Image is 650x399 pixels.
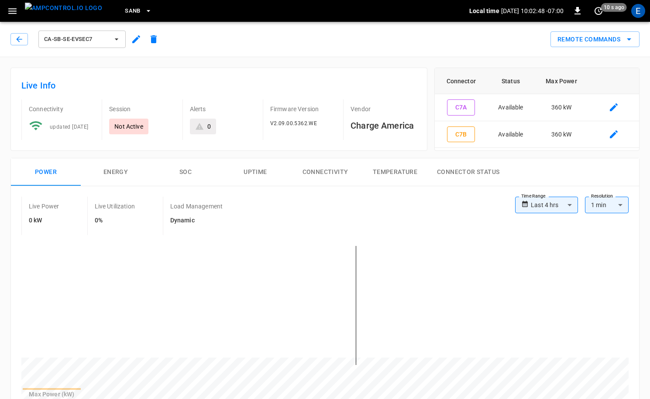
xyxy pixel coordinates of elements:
div: Last 4 hrs [531,197,578,213]
p: Firmware Version [270,105,336,113]
div: 0 [207,122,211,131]
button: C7A [447,99,475,116]
button: SanB [121,3,155,20]
div: profile-icon [631,4,645,18]
h6: 0 kW [29,216,59,225]
p: Live Power [29,202,59,211]
p: Connectivity [29,105,95,113]
span: 10 s ago [601,3,627,12]
div: 1 min [585,197,629,213]
button: Energy [81,158,151,186]
td: Available [487,121,534,148]
button: Remote Commands [550,31,640,48]
button: ca-sb-se-evseC7 [38,31,126,48]
button: Connectivity [290,158,360,186]
button: SOC [151,158,220,186]
button: C7B [447,126,475,143]
td: 360 kW [534,94,589,121]
button: Connector Status [430,158,506,186]
p: Alerts [190,105,256,113]
p: Vendor [351,105,416,113]
label: Time Range [521,193,546,200]
button: Power [11,158,81,186]
img: ampcontrol.io logo [25,3,102,14]
div: remote commands options [550,31,640,48]
th: Connector [435,68,487,94]
table: connector table [435,68,639,148]
td: 360 kW [534,121,589,148]
p: Live Utilization [95,202,135,211]
label: Resolution [591,193,613,200]
td: Available [487,94,534,121]
h6: Live Info [21,78,416,92]
span: ca-sb-se-evseC7 [44,34,109,44]
p: Session [109,105,175,113]
h6: Charge America [351,119,416,133]
span: V2.09.00.5362.WE [270,120,317,126]
button: set refresh interval [592,4,605,18]
button: Uptime [220,158,290,186]
span: SanB [125,6,141,16]
h6: 0% [95,216,135,225]
p: Local time [469,7,499,15]
span: updated [DATE] [50,124,89,130]
button: Temperature [360,158,430,186]
th: Max Power [534,68,589,94]
th: Status [487,68,534,94]
p: Not Active [114,122,143,131]
h6: Dynamic [170,216,223,225]
p: Load Management [170,202,223,211]
p: [DATE] 10:02:48 -07:00 [501,7,564,15]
